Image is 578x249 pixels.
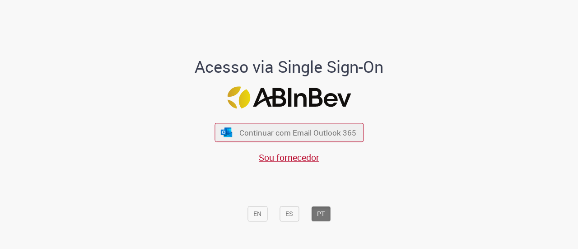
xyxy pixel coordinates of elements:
button: PT [311,206,331,221]
span: Continuar com Email Outlook 365 [239,127,356,138]
a: Sou fornecedor [259,151,319,164]
h1: Acesso via Single Sign-On [164,58,415,76]
button: ícone Azure/Microsoft 360 Continuar com Email Outlook 365 [214,123,364,142]
button: ES [280,206,299,221]
button: EN [247,206,267,221]
img: ícone Azure/Microsoft 360 [220,127,233,137]
img: Logo ABInBev [227,86,351,108]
